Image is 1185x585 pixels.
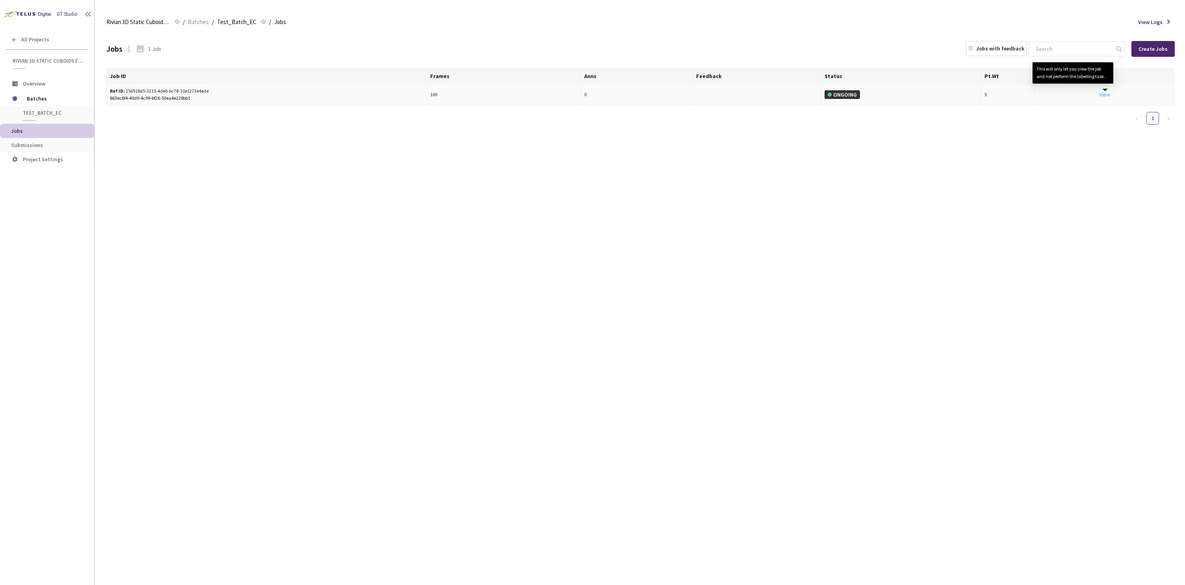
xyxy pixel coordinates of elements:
[1162,112,1175,125] li: Next Page
[110,88,211,95] div: 156918d5-3215-4de6-bc78-10e1273e4ede
[23,156,63,163] span: Project Settings
[183,17,185,27] li: /
[427,84,581,106] td: 100
[581,84,693,106] td: 0
[27,91,81,106] span: Batches
[21,36,49,43] span: All Projects
[981,84,1035,106] td: 5
[13,58,83,64] span: Rivian 3D Static Cuboids fixed[2024-25]
[1036,65,1109,80] div: This will only let you view the job and not perform the labelling task.
[581,69,693,84] th: Anns
[11,127,23,134] span: Jobs
[976,44,1024,53] div: Jobs with feedback
[106,43,123,55] div: Jobs
[821,69,982,84] th: Status
[1131,112,1143,125] li: Previous Page
[1099,91,1110,98] a: View
[11,142,43,149] span: Submissions
[269,17,271,27] li: /
[1135,116,1139,121] span: left
[1166,116,1171,121] span: right
[106,17,170,27] span: Rivian 3D Static Cuboids fixed[2024-25]
[981,69,1035,84] th: Pt.Wt
[1162,112,1175,125] button: right
[825,90,860,99] div: ONGOING
[1139,46,1168,52] div: Create Jobs
[23,80,45,87] span: Overview
[110,88,125,94] b: Ref ID:
[693,69,821,84] th: Feedback
[186,17,210,26] a: Batches
[110,95,423,102] div: 863ec6f4-40d9-4c99-bf26-50ea4e228bb1
[217,17,256,27] span: Test_Batch_EC
[1031,42,1115,56] input: Search
[274,17,286,27] span: Jobs
[107,69,427,84] th: Job ID
[1147,112,1159,124] a: 1
[1138,18,1163,26] span: View Logs
[57,10,78,18] div: GT Studio
[188,17,209,27] span: Batches
[212,17,214,27] li: /
[23,110,81,116] span: Test_Batch_EC
[427,69,581,84] th: Frames
[148,45,161,53] div: 1 Job
[1131,112,1143,125] button: left
[1146,112,1159,125] li: 1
